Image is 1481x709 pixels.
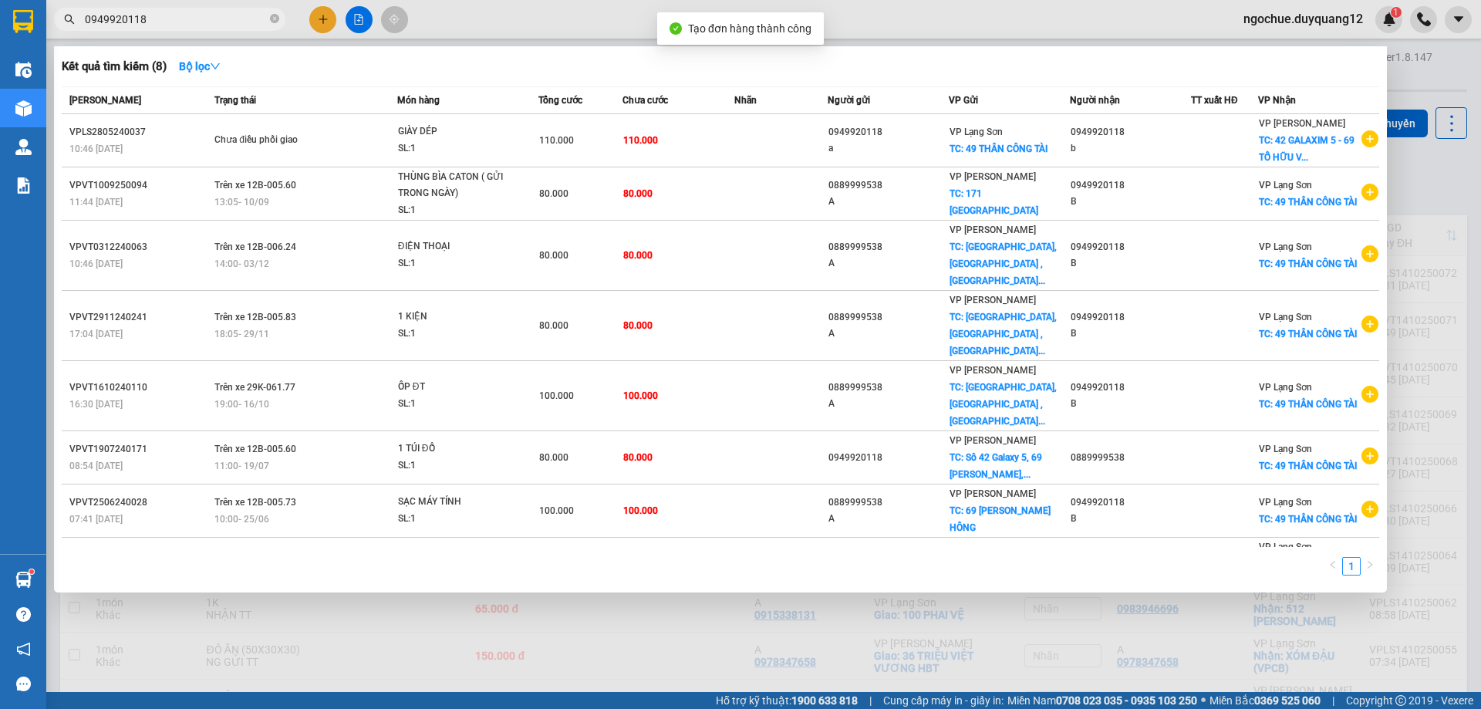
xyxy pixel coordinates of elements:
[734,95,757,106] span: Nhãn
[398,238,514,255] div: ĐIỆN THOẠI
[828,326,948,342] div: A
[1259,461,1357,471] span: TC: 49 THÂN CÔNG TÀI
[270,12,279,27] span: close-circle
[214,382,295,393] span: Trên xe 29K-061.77
[214,312,296,322] span: Trên xe 12B-005.83
[214,444,296,454] span: Trên xe 12B-005.60
[828,255,948,272] div: A
[15,572,32,588] img: warehouse-icon
[949,95,978,106] span: VP Gửi
[1071,326,1190,342] div: B
[15,177,32,194] img: solution-icon
[398,457,514,474] div: SL: 1
[1259,118,1345,129] span: VP [PERSON_NAME]
[623,320,653,331] span: 80.000
[69,441,210,457] div: VPVT1907240171
[69,177,210,194] div: VPVT1009250094
[622,95,668,106] span: Chưa cước
[828,124,948,140] div: 0949920118
[950,505,1051,533] span: TC: 69 [PERSON_NAME] HÔNG
[62,59,167,75] h3: Kết quả tìm kiếm ( 8 )
[950,241,1057,286] span: TC: [GEOGRAPHIC_DATA], [GEOGRAPHIC_DATA] , [GEOGRAPHIC_DATA]...
[214,399,269,410] span: 19:00 - 16/10
[270,14,279,23] span: close-circle
[1259,312,1312,322] span: VP Lạng Sơn
[1071,255,1190,272] div: B
[1071,495,1190,511] div: 0949920118
[15,62,32,78] img: warehouse-icon
[1259,514,1357,525] span: TC: 49 THÂN CÔNG TÀI
[214,241,296,252] span: Trên xe 12B-006.24
[828,511,948,527] div: A
[1259,197,1357,208] span: TC: 49 THÂN CÔNG TÀI
[15,139,32,155] img: warehouse-icon
[828,450,948,466] div: 0949920118
[64,14,75,25] span: search
[16,607,31,622] span: question-circle
[1259,542,1312,552] span: VP Lạng Sơn
[950,143,1047,154] span: TC: 49 THÂN CÔNG TÀI
[828,309,948,326] div: 0889999538
[1259,444,1312,454] span: VP Lạng Sơn
[398,396,514,413] div: SL: 1
[950,365,1036,376] span: VP [PERSON_NAME]
[1259,382,1312,393] span: VP Lạng Sơn
[1361,184,1378,201] span: plus-circle
[1259,241,1312,252] span: VP Lạng Sơn
[210,61,221,72] span: down
[214,461,269,471] span: 11:00 - 19/07
[398,326,514,343] div: SL: 1
[15,100,32,116] img: warehouse-icon
[398,511,514,528] div: SL: 1
[623,135,658,146] span: 110.000
[1191,95,1238,106] span: TT xuất HĐ
[950,488,1036,499] span: VP [PERSON_NAME]
[69,309,210,326] div: VPVT2911240241
[1071,194,1190,210] div: B
[828,140,948,157] div: a
[1361,557,1379,576] button: right
[214,132,330,149] div: Chưa điều phối giao
[950,452,1042,480] span: TC: Sô 42 Galaxy 5, 69 [PERSON_NAME],...
[1259,180,1312,191] span: VP Lạng Sơn
[1365,560,1375,569] span: right
[214,180,296,191] span: Trên xe 12B-005.60
[539,452,568,463] span: 80.000
[1071,140,1190,157] div: b
[1071,396,1190,412] div: B
[214,258,269,269] span: 14:00 - 03/12
[85,11,267,28] input: Tìm tên, số ĐT hoặc mã đơn
[16,677,31,691] span: message
[670,22,682,35] span: check-circle
[69,143,123,154] span: 10:46 [DATE]
[398,494,514,511] div: SẠC MÁY TÍNH
[69,258,123,269] span: 10:46 [DATE]
[623,188,653,199] span: 80.000
[69,495,210,511] div: VPVT2506240028
[1070,95,1120,106] span: Người nhận
[1071,177,1190,194] div: 0949920118
[398,123,514,140] div: GIÀY DÉP
[167,54,233,79] button: Bộ lọcdown
[828,177,948,194] div: 0889999538
[214,497,296,508] span: Trên xe 12B-005.73
[69,380,210,396] div: VPVT1610240110
[539,505,574,516] span: 100.000
[69,399,123,410] span: 16:30 [DATE]
[828,239,948,255] div: 0889999538
[950,435,1036,446] span: VP [PERSON_NAME]
[398,202,514,219] div: SL: 1
[1258,95,1296,106] span: VP Nhận
[398,379,514,396] div: ỐP ĐT
[16,642,31,657] span: notification
[950,295,1036,306] span: VP [PERSON_NAME]
[1361,447,1378,464] span: plus-circle
[69,514,123,525] span: 07:41 [DATE]
[539,250,568,261] span: 80.000
[539,135,574,146] span: 110.000
[1071,450,1190,466] div: 0889999538
[1071,239,1190,255] div: 0949920118
[539,390,574,401] span: 100.000
[1324,557,1342,576] button: left
[1071,309,1190,326] div: 0949920118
